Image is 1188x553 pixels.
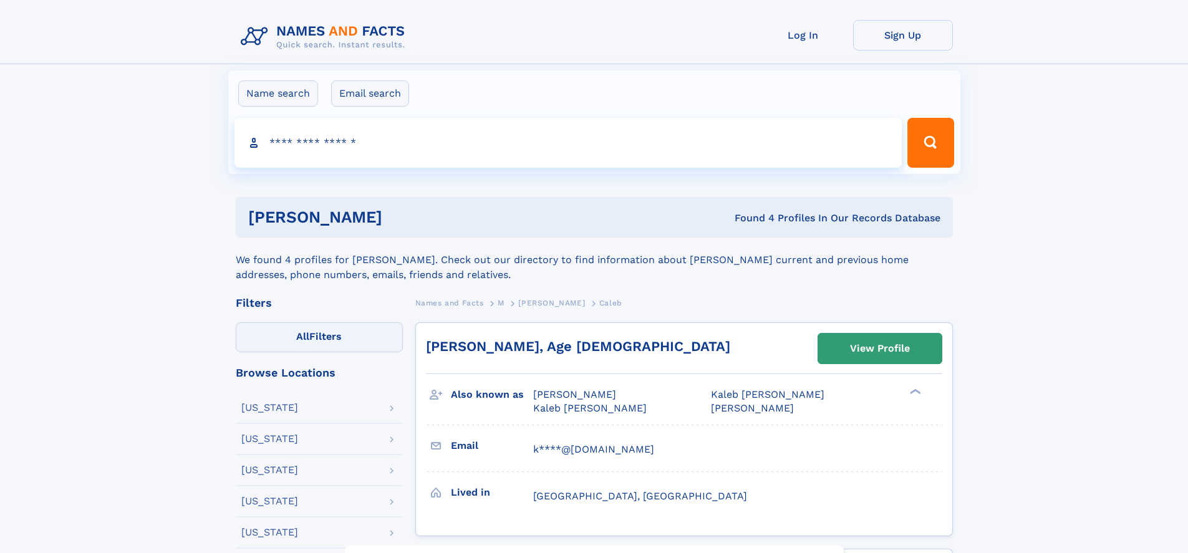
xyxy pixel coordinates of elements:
[907,118,954,168] button: Search Button
[498,299,505,307] span: M
[533,402,647,414] span: Kaleb [PERSON_NAME]
[711,402,794,414] span: [PERSON_NAME]
[234,118,902,168] input: search input
[236,238,953,282] div: We found 4 profiles for [PERSON_NAME]. Check out our directory to find information about [PERSON_...
[850,334,910,363] div: View Profile
[533,490,747,502] span: [GEOGRAPHIC_DATA], [GEOGRAPHIC_DATA]
[236,297,403,309] div: Filters
[236,367,403,378] div: Browse Locations
[331,80,409,107] label: Email search
[241,434,298,444] div: [US_STATE]
[753,20,853,50] a: Log In
[451,482,533,503] h3: Lived in
[907,388,922,396] div: ❯
[236,20,415,54] img: Logo Names and Facts
[241,496,298,506] div: [US_STATE]
[248,209,559,225] h1: [PERSON_NAME]
[415,295,484,310] a: Names and Facts
[241,527,298,537] div: [US_STATE]
[241,403,298,413] div: [US_STATE]
[241,465,298,475] div: [US_STATE]
[296,330,309,342] span: All
[711,388,824,400] span: Kaleb [PERSON_NAME]
[853,20,953,50] a: Sign Up
[518,299,585,307] span: [PERSON_NAME]
[498,295,505,310] a: M
[451,384,533,405] h3: Also known as
[426,339,730,354] a: [PERSON_NAME], Age [DEMOGRAPHIC_DATA]
[236,322,403,352] label: Filters
[818,334,942,363] a: View Profile
[533,388,616,400] span: [PERSON_NAME]
[238,80,318,107] label: Name search
[451,435,533,456] h3: Email
[518,295,585,310] a: [PERSON_NAME]
[558,211,940,225] div: Found 4 Profiles In Our Records Database
[599,299,622,307] span: Caleb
